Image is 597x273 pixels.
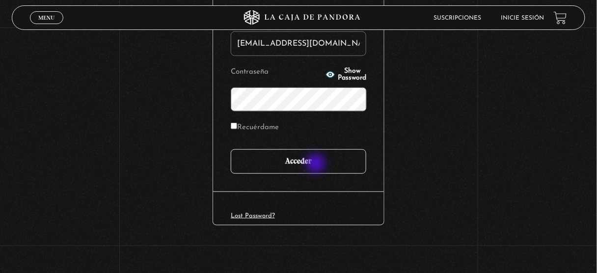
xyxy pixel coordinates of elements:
[501,15,544,21] a: Inicie sesión
[35,23,58,30] span: Cerrar
[434,15,481,21] a: Suscripciones
[38,15,54,21] span: Menu
[326,68,367,82] button: Show Password
[231,65,323,80] label: Contraseña
[231,213,275,219] a: Lost Password?
[231,120,279,136] label: Recuérdame
[231,149,366,174] input: Acceder
[338,68,367,82] span: Show Password
[231,123,237,129] input: Recuérdame
[554,11,567,25] a: View your shopping cart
